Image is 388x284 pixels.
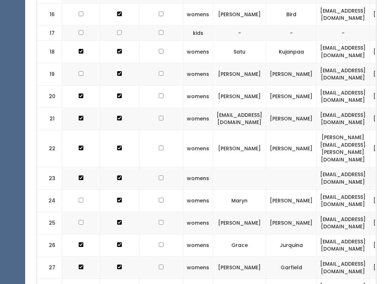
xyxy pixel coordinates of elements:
[183,41,213,63] td: womens
[213,190,266,212] td: Maryn
[213,26,266,41] td: -
[183,234,213,257] td: womens
[37,4,62,26] td: 16
[213,4,266,26] td: [PERSON_NAME]
[37,212,62,234] td: 25
[317,4,370,26] td: [EMAIL_ADDRESS][DOMAIN_NAME]
[183,168,213,190] td: womens
[213,212,266,234] td: [PERSON_NAME]
[37,108,62,130] td: 21
[213,108,266,130] td: [EMAIL_ADDRESS][DOMAIN_NAME]
[213,257,266,279] td: [PERSON_NAME]
[183,212,213,234] td: womens
[266,190,317,212] td: [PERSON_NAME]
[266,41,317,63] td: Kujanpaa
[37,190,62,212] td: 24
[317,234,370,257] td: [EMAIL_ADDRESS][DOMAIN_NAME]
[37,234,62,257] td: 26
[183,63,213,86] td: womens
[37,41,62,63] td: 18
[183,86,213,108] td: womens
[183,130,213,168] td: womens
[317,168,370,190] td: [EMAIL_ADDRESS][DOMAIN_NAME]
[37,257,62,279] td: 27
[213,86,266,108] td: [PERSON_NAME]
[317,108,370,130] td: [EMAIL_ADDRESS][DOMAIN_NAME]
[37,86,62,108] td: 20
[317,41,370,63] td: [EMAIL_ADDRESS][DOMAIN_NAME]
[183,26,213,41] td: kids
[183,4,213,26] td: womens
[183,108,213,130] td: womens
[317,86,370,108] td: [EMAIL_ADDRESS][DOMAIN_NAME]
[213,234,266,257] td: Grace
[317,26,370,41] td: -
[213,130,266,168] td: [PERSON_NAME]
[183,257,213,279] td: womens
[266,4,317,26] td: Bird
[317,63,370,86] td: [EMAIL_ADDRESS][DOMAIN_NAME]
[266,234,317,257] td: Jurquina
[37,168,62,190] td: 23
[266,108,317,130] td: [PERSON_NAME]
[266,63,317,86] td: [PERSON_NAME]
[317,130,370,168] td: [PERSON_NAME][EMAIL_ADDRESS][PERSON_NAME][DOMAIN_NAME]
[37,63,62,86] td: 19
[213,41,266,63] td: Satu
[266,86,317,108] td: [PERSON_NAME]
[317,212,370,234] td: [EMAIL_ADDRESS][DOMAIN_NAME]
[266,26,317,41] td: -
[37,26,62,41] td: 17
[266,257,317,279] td: Garfield
[317,257,370,279] td: [EMAIL_ADDRESS][DOMAIN_NAME]
[266,212,317,234] td: [PERSON_NAME]
[183,190,213,212] td: womens
[317,190,370,212] td: [EMAIL_ADDRESS][DOMAIN_NAME]
[37,130,62,168] td: 22
[213,63,266,86] td: [PERSON_NAME]
[266,130,317,168] td: [PERSON_NAME]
